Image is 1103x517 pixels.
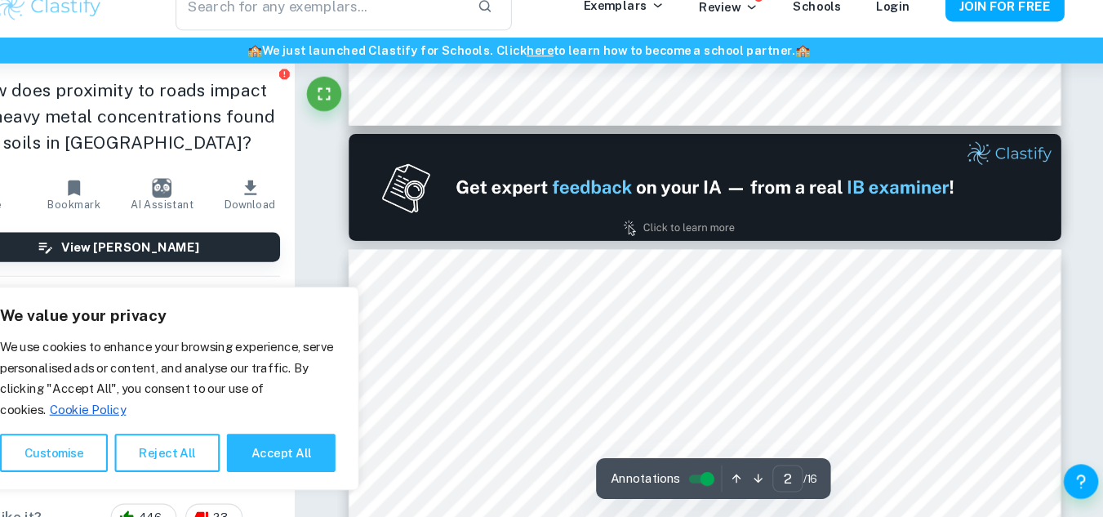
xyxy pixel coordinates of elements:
[198,191,216,209] img: AI Assistant
[800,23,846,36] a: Schools
[1054,460,1087,492] button: Help and Feedback
[382,149,1052,250] img: Ad
[28,210,56,221] span: Share
[943,15,1055,44] button: JOIN FOR FREE
[55,310,370,330] p: We value your privacy
[99,210,149,221] span: Bookmark
[315,87,327,99] button: Report issue
[55,340,370,418] p: We use cookies to enhance your browsing experience, serve personalised ads or content, and analys...
[878,23,910,36] a: Login
[162,431,261,467] button: Reject All
[343,96,376,128] button: Fullscreen
[628,465,693,482] span: Annotations
[802,65,816,78] span: 🏫
[248,183,331,229] button: Download
[220,7,489,52] input: Search for any exemplars...
[287,65,301,78] span: 🏫
[268,431,370,467] button: Accept All
[177,210,236,221] span: AI Assistant
[100,401,174,416] a: Cookie Policy
[166,183,248,229] button: AI Assistant
[112,247,242,265] h6: View [PERSON_NAME]
[33,293,392,484] div: We value your privacy
[603,20,679,38] p: Exemplars
[49,13,153,46] img: Clastify logo
[82,183,165,229] button: Bookmark
[265,210,314,221] span: Download
[3,62,1100,80] h6: We just launched Clastify for Schools. Click to learn how to become a school partner.
[13,242,318,270] button: View [PERSON_NAME]
[549,65,575,78] a: here
[712,21,767,39] p: Review
[13,96,318,170] h1: How does proximity to roads impact the heavy metal concentrations found in soils in [GEOGRAPHIC_D...
[809,466,822,481] span: / 16
[55,431,156,467] button: Customise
